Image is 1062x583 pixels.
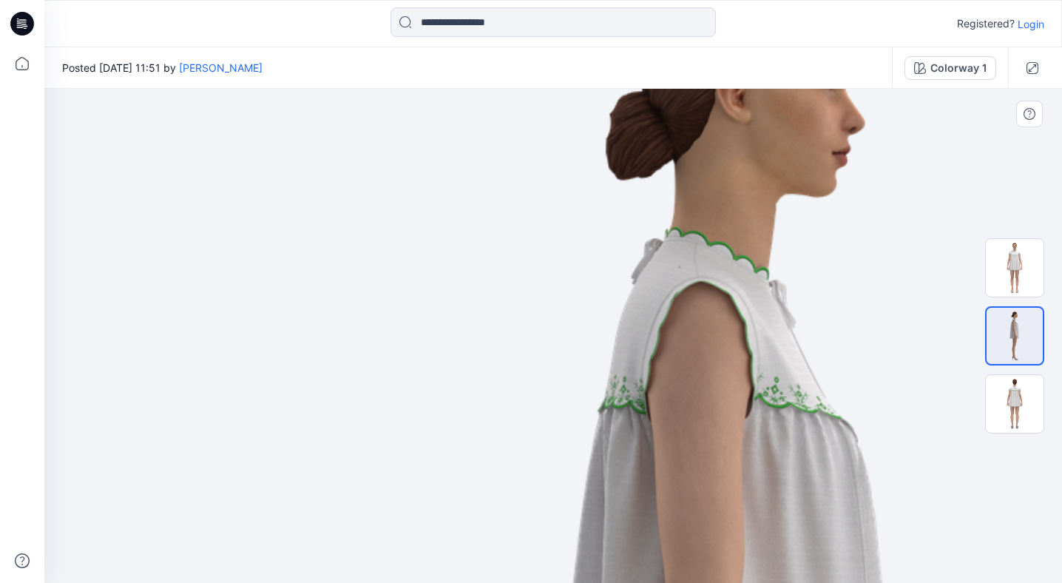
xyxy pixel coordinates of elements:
[930,60,987,76] div: Colorway 1
[986,239,1044,297] img: P-117-REV-2_0
[1018,16,1044,32] p: Login
[957,15,1015,33] p: Registered?
[904,56,996,80] button: Colorway 1
[62,60,263,75] span: Posted [DATE] 11:51 by
[179,61,263,74] a: [PERSON_NAME]
[986,375,1044,433] img: P-117-REV-2_2
[987,308,1043,364] img: P-117-REV-2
